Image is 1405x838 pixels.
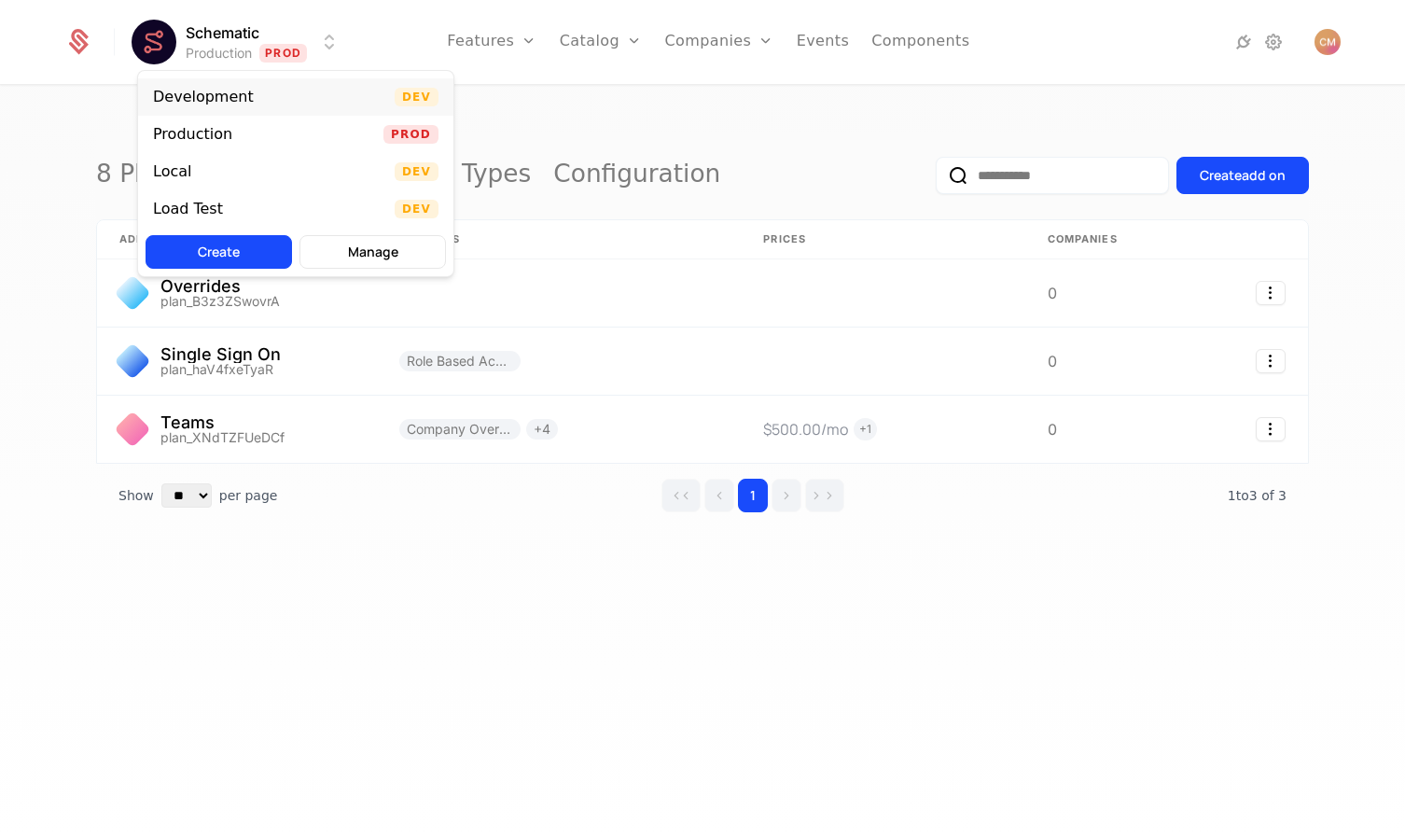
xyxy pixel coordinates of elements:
[153,202,223,216] div: Load Test
[383,125,438,144] span: Prod
[146,235,292,269] button: Create
[153,90,254,105] div: Development
[1256,281,1286,305] button: Select action
[1256,417,1286,441] button: Select action
[153,164,191,179] div: Local
[299,235,446,269] button: Manage
[395,162,438,181] span: Dev
[395,200,438,218] span: Dev
[153,127,232,142] div: Production
[1256,349,1286,373] button: Select action
[137,70,454,277] div: Select environment
[395,88,438,106] span: Dev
